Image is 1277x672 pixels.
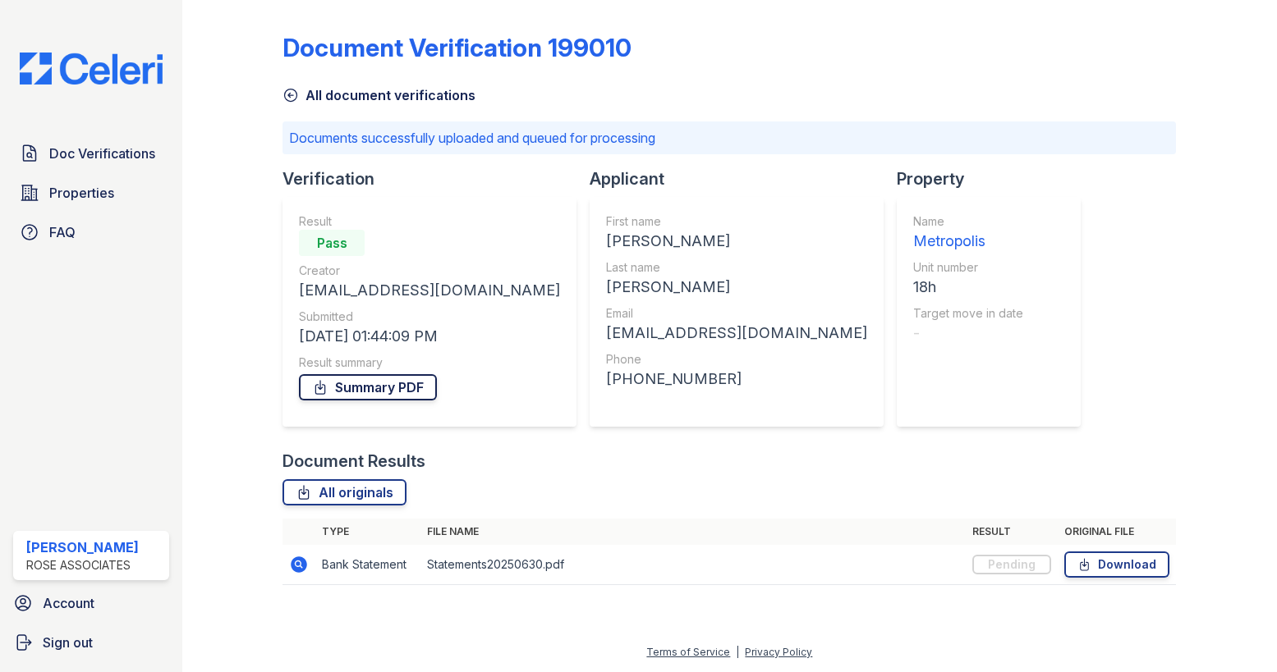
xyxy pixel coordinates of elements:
div: Last name [606,259,867,276]
a: FAQ [13,216,169,249]
div: Phone [606,351,867,368]
div: [PERSON_NAME] [606,276,867,299]
div: Result summary [299,354,560,371]
th: Type [315,519,420,545]
span: Properties [49,183,114,203]
td: Statements20250630.pdf [420,545,966,585]
div: Document Results [283,450,425,473]
a: Properties [13,176,169,209]
a: Summary PDF [299,374,437,400]
th: Original file [1058,519,1176,545]
a: All originals [283,479,407,505]
div: Creator [299,263,560,279]
span: Doc Verifications [49,144,155,163]
div: Unit number [913,259,1023,276]
a: Account [7,587,176,619]
a: Download [1064,551,1169,578]
div: [EMAIL_ADDRESS][DOMAIN_NAME] [299,279,560,302]
div: Result [299,213,560,230]
div: Submitted [299,309,560,325]
a: Terms of Service [646,646,730,658]
a: All document verifications [283,85,475,105]
div: Rose Associates [26,557,139,574]
img: CE_Logo_Blue-a8612792a0a2168367f1c8372b55b34899dd931a85d93a1a3d3e32e68fde9ad4.png [7,53,176,85]
div: Target move in date [913,305,1023,322]
td: Bank Statement [315,545,420,585]
div: First name [606,213,867,230]
a: Doc Verifications [13,137,169,170]
div: Applicant [590,167,897,190]
div: Pass [299,230,365,256]
div: - [913,322,1023,345]
div: Email [606,305,867,322]
span: FAQ [49,222,76,242]
a: Privacy Policy [745,646,812,658]
div: Pending [972,555,1051,574]
span: Account [43,593,94,613]
div: [PERSON_NAME] [26,537,139,557]
th: Result [966,519,1058,545]
div: Property [897,167,1094,190]
div: [PERSON_NAME] [606,230,867,253]
div: 18h [913,276,1023,299]
div: Verification [283,167,590,190]
div: | [736,646,739,658]
div: Document Verification 199010 [283,33,632,62]
div: Metropolis [913,230,1023,253]
div: [PHONE_NUMBER] [606,368,867,391]
p: Documents successfully uploaded and queued for processing [289,128,1169,148]
div: [EMAIL_ADDRESS][DOMAIN_NAME] [606,322,867,345]
div: [DATE] 01:44:09 PM [299,325,560,348]
span: Sign out [43,633,93,652]
div: Name [913,213,1023,230]
a: Name Metropolis [913,213,1023,253]
a: Sign out [7,626,176,659]
th: File name [420,519,966,545]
